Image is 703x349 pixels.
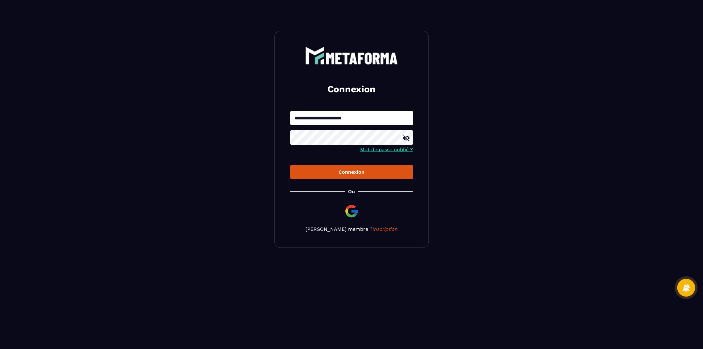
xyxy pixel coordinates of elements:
p: [PERSON_NAME] membre ? [290,226,413,232]
h2: Connexion [297,83,406,95]
img: logo [305,47,398,64]
p: Ou [348,189,355,194]
img: google [344,204,359,218]
div: Connexion [295,169,408,175]
button: Connexion [290,165,413,179]
a: Mot de passe oublié ? [360,147,413,152]
a: logo [290,47,413,64]
a: Inscription [373,226,398,232]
